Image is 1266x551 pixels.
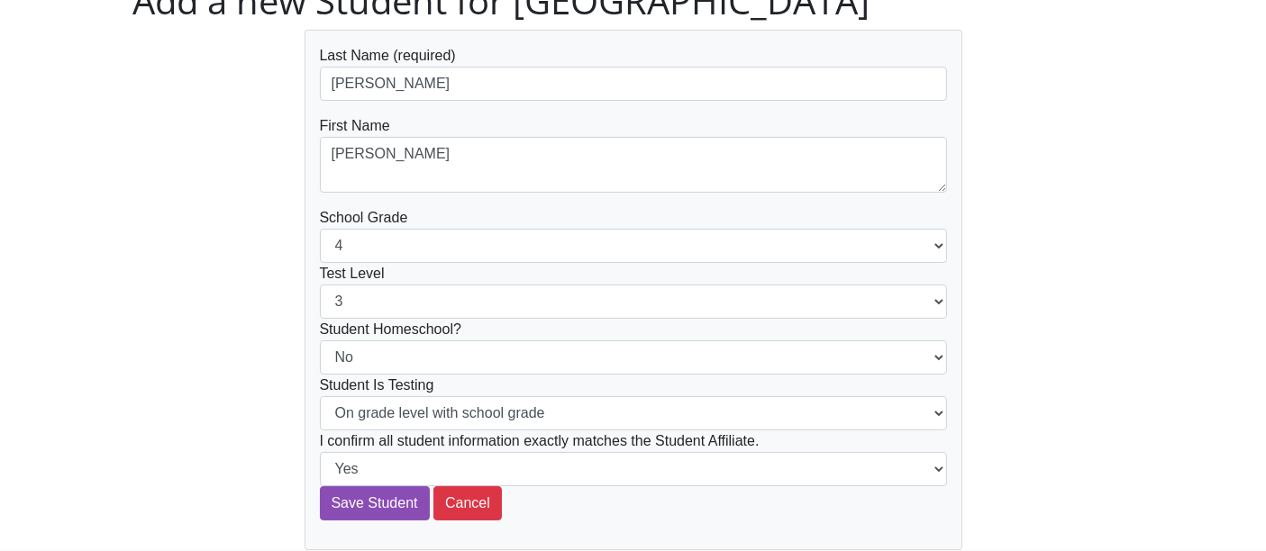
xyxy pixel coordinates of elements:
form: School Grade Test Level Student Homeschool? Student Is Testing I confirm all student information ... [320,45,947,520]
div: First Name [320,115,947,193]
input: Save Student [320,486,430,520]
button: Cancel [433,486,502,520]
div: Last Name (required) [320,45,947,101]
